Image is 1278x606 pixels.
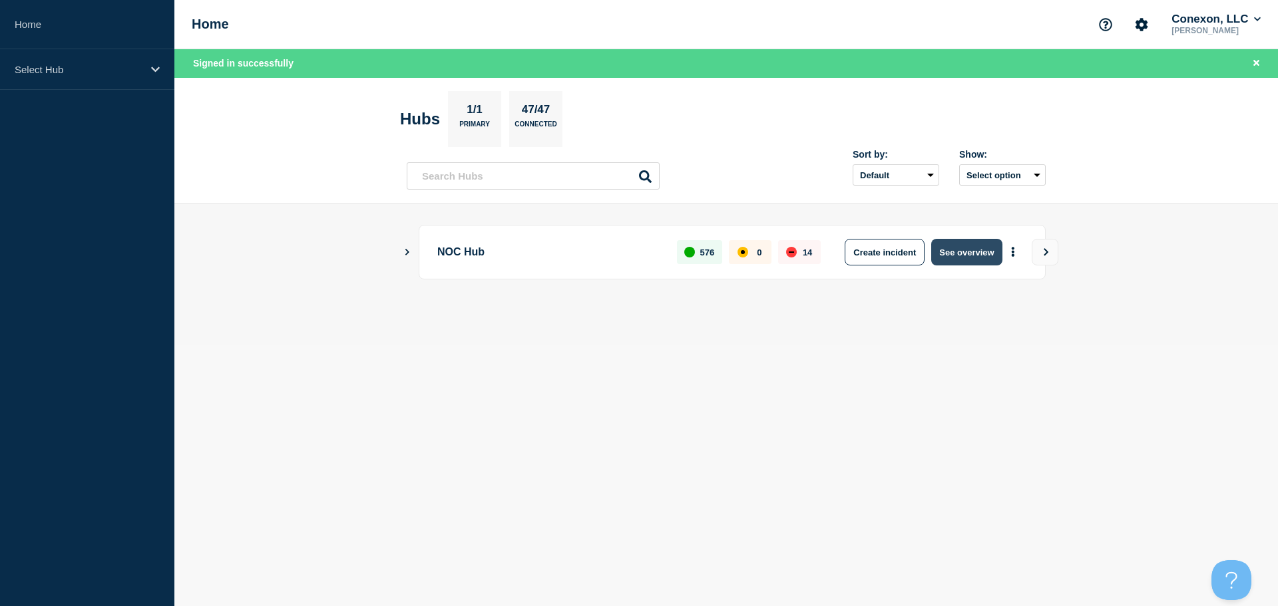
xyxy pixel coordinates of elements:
[853,164,939,186] select: Sort by
[1032,239,1058,265] button: View
[1128,11,1156,39] button: Account settings
[192,17,229,32] h1: Home
[684,247,695,257] div: up
[462,103,488,120] p: 1/1
[931,239,1002,265] button: See overview
[959,164,1046,186] button: Select option
[1169,13,1263,26] button: Conexon, LLC
[437,239,662,265] p: NOC Hub
[845,239,925,265] button: Create incident
[1169,26,1263,35] p: [PERSON_NAME]
[15,64,142,75] p: Select Hub
[400,110,440,128] h2: Hubs
[459,120,490,134] p: Primary
[959,149,1046,160] div: Show:
[1004,240,1022,265] button: More actions
[1092,11,1120,39] button: Support
[700,247,715,257] p: 576
[407,162,660,190] input: Search Hubs
[757,247,761,257] p: 0
[404,247,411,257] button: Show Connected Hubs
[786,247,797,257] div: down
[853,149,939,160] div: Sort by:
[193,58,294,69] span: Signed in successfully
[1211,560,1251,600] iframe: Help Scout Beacon - Open
[515,120,556,134] p: Connected
[517,103,555,120] p: 47/47
[738,247,748,257] div: affected
[803,247,812,257] p: 14
[1248,56,1265,71] button: Close banner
